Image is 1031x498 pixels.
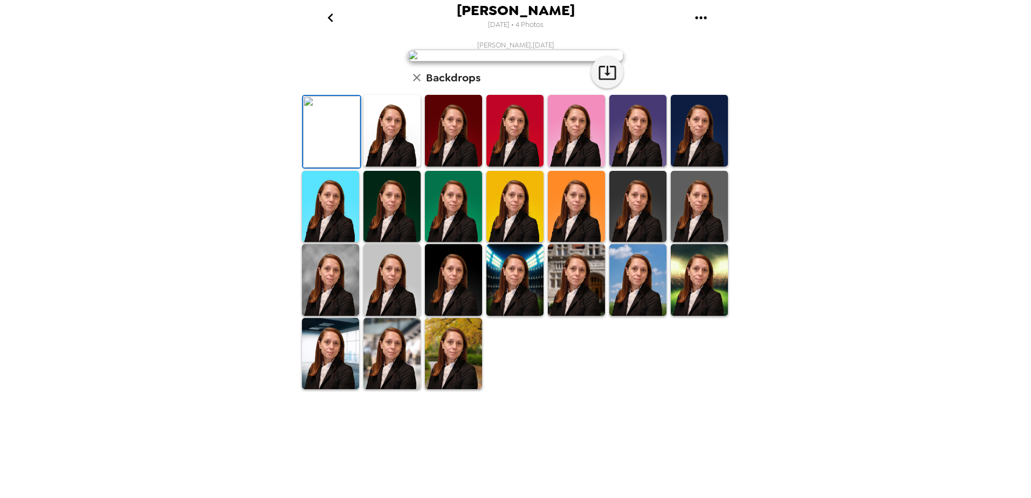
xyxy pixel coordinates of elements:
[426,69,480,86] h6: Backdrops
[457,3,575,18] span: [PERSON_NAME]
[408,50,623,61] img: user
[488,18,544,32] span: [DATE] • 4 Photos
[303,96,360,168] img: Original
[477,40,554,50] span: [PERSON_NAME] , [DATE]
